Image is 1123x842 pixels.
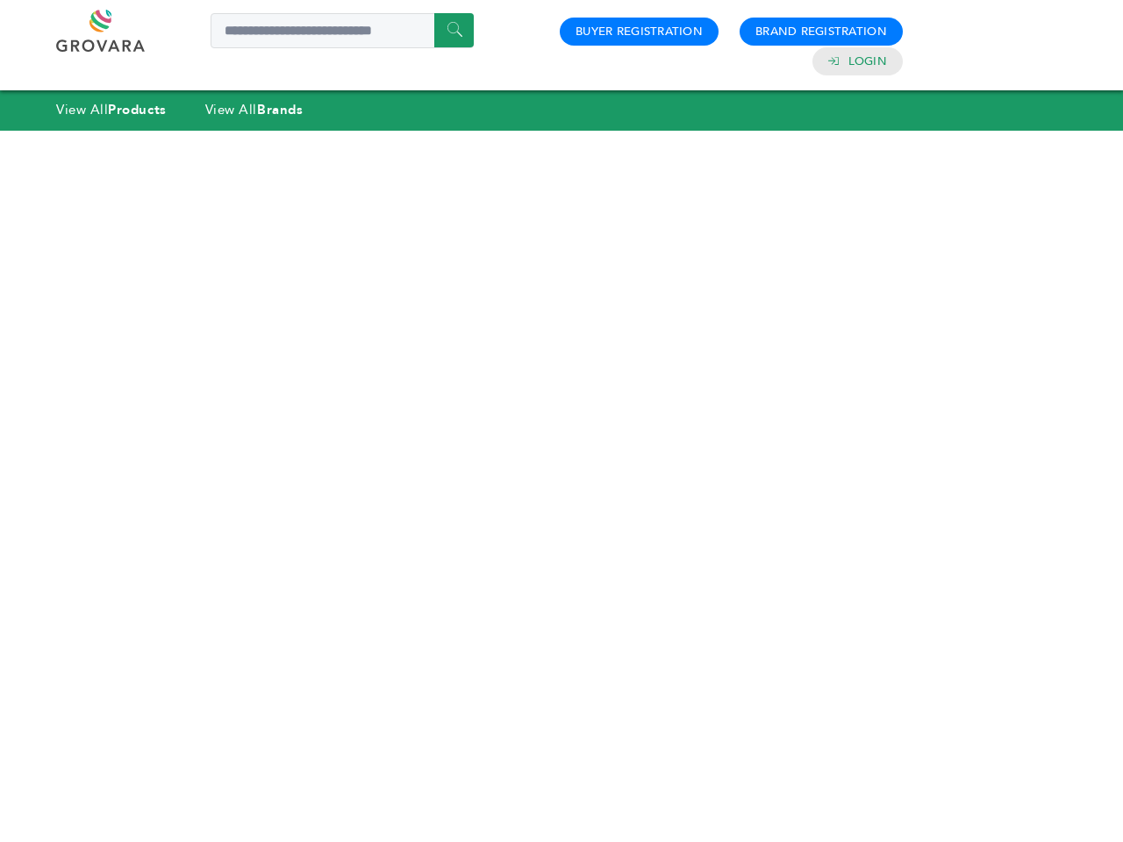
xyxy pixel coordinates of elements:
a: Buyer Registration [576,24,703,39]
a: Login [848,54,887,69]
strong: Brands [257,101,303,118]
a: Brand Registration [755,24,887,39]
input: Search a product or brand... [211,13,474,48]
strong: Products [108,101,166,118]
a: View AllProducts [56,101,167,118]
a: View AllBrands [205,101,304,118]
